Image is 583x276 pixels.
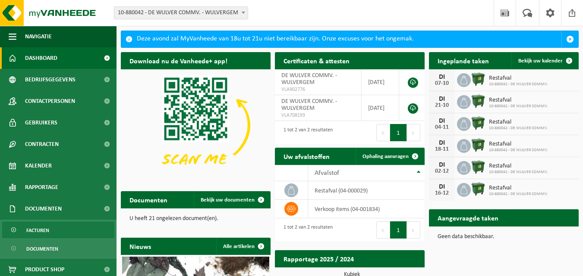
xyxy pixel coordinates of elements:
span: DE WULVER COMMV. - WULVERGEM [281,98,337,112]
span: Contactpersonen [25,90,75,112]
h2: Rapportage 2025 / 2024 [275,250,362,267]
img: WB-1100-HPE-GN-01 [471,72,485,87]
div: DI [433,96,451,102]
button: Next [407,221,420,239]
span: 10-880042 - DE WULVER COMMV. [489,170,548,175]
div: DI [433,140,451,146]
span: 10-880042 - DE WULVER COMMV. [489,104,548,109]
div: 02-12 [433,168,451,174]
h2: Download nu de Vanheede+ app! [121,52,236,69]
td: [DATE] [362,69,399,95]
span: 10-880042 - DE WULVER COMMV. [489,192,548,197]
div: DI [433,74,451,81]
span: Ophaling aanvragen [362,154,409,159]
span: Contracten [25,133,59,155]
td: [DATE] [362,95,399,121]
div: 04-11 [433,124,451,130]
img: WB-1100-HPE-GN-01 [471,94,485,109]
div: 21-10 [433,102,451,109]
div: 18-11 [433,146,451,152]
span: 10-880042 - DE WULVER COMMV. [489,148,548,153]
button: Previous [376,124,390,141]
div: DI [433,183,451,190]
img: WB-1100-HPE-GN-01 [471,182,485,196]
span: Restafval [489,75,548,82]
span: Documenten [25,198,62,220]
span: Bekijk uw kalender [518,58,563,64]
span: VLA902776 [281,86,355,93]
span: Restafval [489,163,548,170]
button: Previous [376,221,390,239]
div: DI [433,161,451,168]
h2: Uw afvalstoffen [275,148,338,164]
div: 07-10 [433,81,451,87]
span: Kalender [25,155,52,177]
span: Gebruikers [25,112,57,133]
span: Bekijk uw documenten [201,197,255,203]
span: Restafval [489,185,548,192]
div: DI [433,118,451,124]
span: Afvalstof [315,170,339,177]
h2: Documenten [121,191,176,208]
div: 1 tot 2 van 2 resultaten [279,123,333,142]
img: WB-1100-HPE-GN-01 [471,160,485,174]
a: Facturen [2,222,114,238]
p: Geen data beschikbaar. [438,234,570,240]
h2: Aangevraagde taken [429,209,507,226]
span: Rapportage [25,177,58,198]
img: WB-1100-HPE-GN-01 [471,138,485,152]
span: 10-880042 - DE WULVER COMMV. [489,82,548,87]
a: Ophaling aanvragen [356,148,424,165]
a: Bekijk uw documenten [194,191,270,208]
h2: Ingeplande taken [429,52,498,69]
span: 10-880042 - DE WULVER COMMV. [489,126,548,131]
span: Restafval [489,141,548,148]
button: 1 [390,221,407,239]
img: WB-1100-HPE-GN-01 [471,116,485,130]
span: Restafval [489,97,548,104]
span: 10-880042 - DE WULVER COMMV. - WULVERGEM [114,6,248,19]
span: Restafval [489,119,548,126]
span: Dashboard [25,47,57,69]
h2: Certificaten & attesten [275,52,358,69]
div: Deze avond zal MyVanheede van 18u tot 21u niet bereikbaar zijn. Onze excuses voor het ongemak. [137,31,561,47]
div: 16-12 [433,190,451,196]
span: 10-880042 - DE WULVER COMMV. - WULVERGEM [114,7,248,19]
span: DE WULVER COMMV. - WULVERGEM [281,72,337,86]
img: Download de VHEPlus App [121,69,271,181]
td: verkoop items (04-001834) [308,200,425,218]
a: Alle artikelen [216,238,270,255]
p: U heeft 21 ongelezen document(en). [129,216,262,222]
span: Navigatie [25,26,52,47]
span: VLA708193 [281,112,355,119]
span: Bedrijfsgegevens [25,69,76,90]
div: 1 tot 2 van 2 resultaten [279,220,333,239]
span: Facturen [26,222,49,239]
a: Bekijk uw kalender [511,52,578,69]
button: Next [407,124,420,141]
td: restafval (04-000029) [308,181,425,200]
h2: Nieuws [121,238,160,254]
span: Documenten [26,241,58,257]
button: 1 [390,124,407,141]
a: Documenten [2,240,114,257]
